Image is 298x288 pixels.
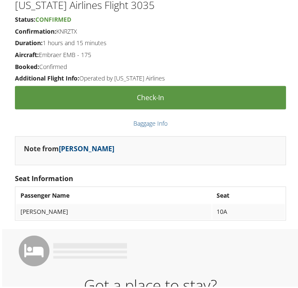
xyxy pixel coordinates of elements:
strong: Aircraft: [15,49,39,58]
strong: Additional Flight Info: [15,73,79,81]
img: ghost-segment-small.png [53,242,127,258]
h5: Confirmed [15,61,286,70]
a: Baggage Info [133,118,168,126]
th: Passenger Name [16,187,211,202]
strong: Status: [15,14,35,22]
span: Confirmed [35,14,71,22]
th: Seat [212,187,285,202]
td: 10A [212,203,285,218]
strong: Seat Information [15,173,73,182]
h5: Operated by [US_STATE] Airlines [15,73,286,81]
a: Check-in [15,85,286,108]
h5: Embraer EMB - 175 [15,49,286,58]
td: [PERSON_NAME] [16,203,211,218]
h5: 1 hours and 15 minutes [15,37,286,46]
h5: KNRZTX [15,26,286,35]
strong: Duration: [15,37,43,46]
a: [PERSON_NAME] [59,143,114,152]
strong: Note from [24,143,114,152]
strong: Confirmation: [15,26,56,34]
strong: Booked: [15,61,39,69]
